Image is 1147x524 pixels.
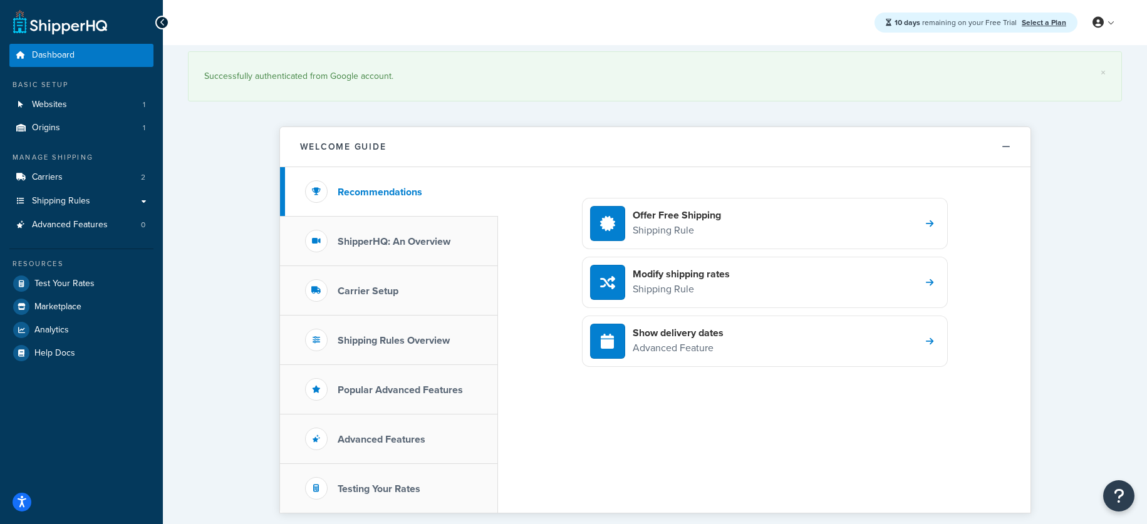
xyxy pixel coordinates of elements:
li: Advanced Features [9,213,153,237]
li: Carriers [9,166,153,189]
a: Advanced Features0 [9,213,153,237]
h2: Welcome Guide [300,142,387,152]
h4: Modify shipping rates [633,267,730,281]
h3: ShipperHQ: An Overview [338,236,450,247]
a: Dashboard [9,44,153,67]
h3: Carrier Setup [338,285,398,297]
h4: Show delivery dates [633,326,724,340]
span: Origins [32,123,60,133]
span: Advanced Features [32,220,108,230]
span: Analytics [34,325,69,336]
span: 1 [143,100,145,110]
span: Marketplace [34,302,81,312]
div: Successfully authenticated from Google account. [204,68,1106,85]
h3: Advanced Features [338,434,425,445]
a: Marketplace [9,295,153,318]
span: Test Your Rates [34,279,95,289]
a: Origins1 [9,116,153,140]
span: Help Docs [34,348,75,359]
h3: Popular Advanced Features [338,384,463,396]
a: Help Docs [9,342,153,364]
span: Carriers [32,172,63,183]
a: Analytics [9,319,153,341]
h3: Testing Your Rates [338,483,420,495]
span: Websites [32,100,67,110]
h4: Offer Free Shipping [633,208,721,222]
span: 1 [143,123,145,133]
a: Test Your Rates [9,272,153,295]
a: Select a Plan [1022,17,1066,28]
li: Origins [9,116,153,140]
span: Dashboard [32,50,75,61]
span: Shipping Rules [32,196,90,207]
a: Shipping Rules [9,190,153,213]
p: Advanced Feature [633,340,724,356]
a: × [1101,68,1106,78]
span: 2 [141,172,145,183]
a: Websites1 [9,93,153,116]
span: 0 [141,220,145,230]
div: Resources [9,259,153,269]
h3: Shipping Rules Overview [338,335,450,346]
button: Welcome Guide [280,127,1030,167]
h3: Recommendations [338,187,422,198]
li: Websites [9,93,153,116]
span: remaining on your Free Trial [895,17,1019,28]
div: Manage Shipping [9,152,153,163]
button: Open Resource Center [1103,480,1134,511]
strong: 10 days [895,17,920,28]
div: Basic Setup [9,80,153,90]
a: Carriers2 [9,166,153,189]
p: Shipping Rule [633,222,721,239]
p: Shipping Rule [633,281,730,297]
